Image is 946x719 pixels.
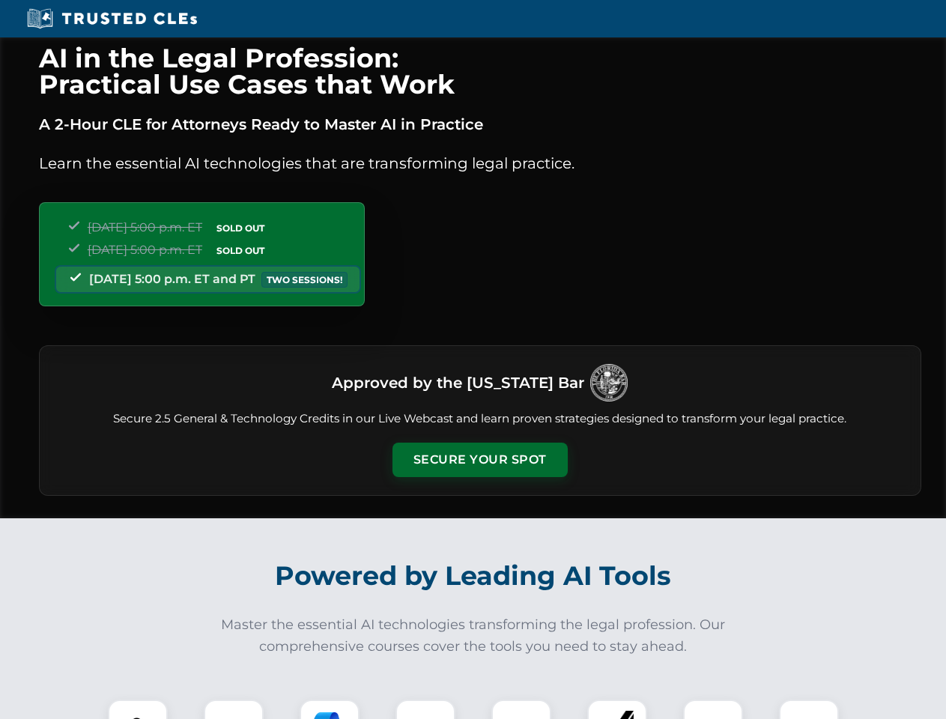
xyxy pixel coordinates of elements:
button: Secure Your Spot [392,443,568,477]
p: Master the essential AI technologies transforming the legal profession. Our comprehensive courses... [211,614,736,658]
img: Logo [590,364,628,401]
h3: Approved by the [US_STATE] Bar [332,369,584,396]
img: Trusted CLEs [22,7,201,30]
p: A 2-Hour CLE for Attorneys Ready to Master AI in Practice [39,112,921,136]
h1: AI in the Legal Profession: Practical Use Cases that Work [39,45,921,97]
span: [DATE] 5:00 p.m. ET [88,243,202,257]
span: SOLD OUT [211,220,270,236]
span: [DATE] 5:00 p.m. ET [88,220,202,234]
h2: Powered by Leading AI Tools [58,550,888,602]
p: Learn the essential AI technologies that are transforming legal practice. [39,151,921,175]
p: Secure 2.5 General & Technology Credits in our Live Webcast and learn proven strategies designed ... [58,410,903,428]
span: SOLD OUT [211,243,270,258]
